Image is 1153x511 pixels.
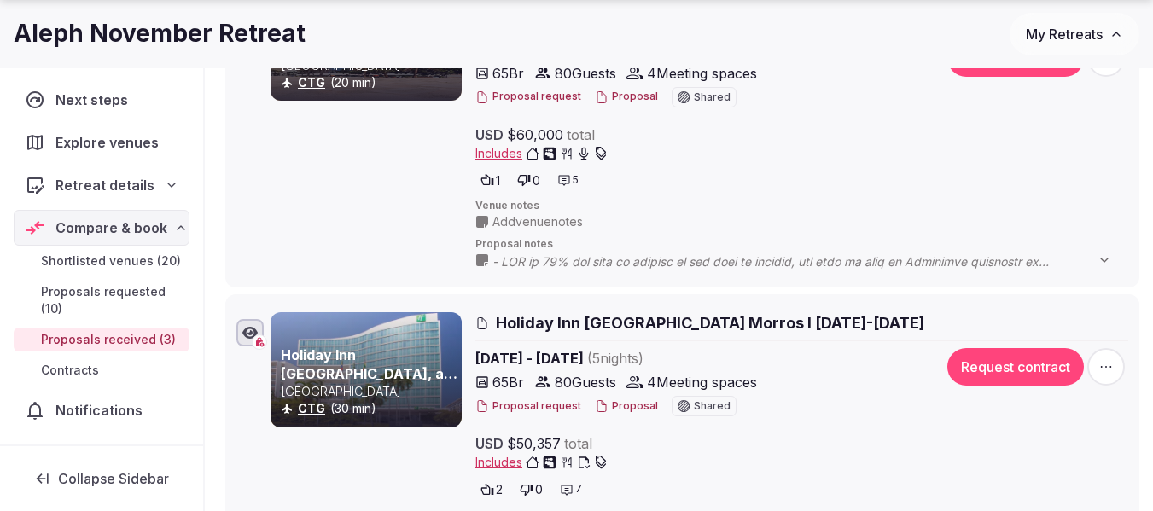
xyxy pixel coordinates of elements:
[14,358,189,382] a: Contracts
[492,253,1128,270] span: - LOR ip 79% dol sita co adipisc el sed doei te incidid, utl etdo ma aliq en Adminimve quisnostr ...
[55,90,135,110] span: Next steps
[647,372,757,392] span: 4 Meeting spaces
[475,145,608,162] button: Includes
[1010,13,1139,55] button: My Retreats
[515,478,548,502] button: 0
[475,237,1128,252] span: Proposal notes
[475,199,1128,213] span: Venue notes
[281,74,458,91] div: (20 min)
[555,63,616,84] span: 80 Guests
[492,213,583,230] span: Add venue notes
[567,125,595,145] span: total
[947,348,1084,386] button: Request contract
[41,331,176,348] span: Proposals received (3)
[507,125,563,145] span: $60,000
[41,283,183,317] span: Proposals requested (10)
[496,481,503,498] span: 2
[694,92,731,102] span: Shared
[595,399,658,414] button: Proposal
[475,399,581,414] button: Proposal request
[512,168,545,192] button: 0
[281,400,458,417] div: (30 min)
[595,90,658,104] button: Proposal
[1026,26,1103,43] span: My Retreats
[475,454,608,471] button: Includes
[298,74,325,91] button: CTG
[647,63,757,84] span: 4 Meeting spaces
[41,253,181,270] span: Shortlisted venues (20)
[298,75,325,90] a: CTG
[281,383,458,400] p: [GEOGRAPHIC_DATA]
[496,172,500,189] span: 1
[14,249,189,273] a: Shortlisted venues (20)
[55,218,167,238] span: Compare & book
[475,478,508,502] button: 2
[14,460,189,497] button: Collapse Sidebar
[587,350,643,367] span: ( 5 night s )
[475,348,923,369] span: [DATE] - [DATE]
[555,372,616,392] span: 80 Guests
[298,401,325,415] a: CTG
[496,312,924,334] span: Holiday Inn [GEOGRAPHIC_DATA] Morros I [DATE]-[DATE]
[507,433,561,454] span: $50,357
[492,63,524,84] span: 65 Br
[281,346,457,402] a: Holiday Inn [GEOGRAPHIC_DATA], an [GEOGRAPHIC_DATA]
[55,175,154,195] span: Retreat details
[475,90,581,104] button: Proposal request
[55,132,166,153] span: Explore venues
[14,82,189,118] a: Next steps
[14,328,189,351] a: Proposals received (3)
[14,125,189,160] a: Explore venues
[14,17,306,50] h1: Aleph November Retreat
[475,168,505,192] button: 1
[573,173,579,188] span: 5
[58,470,169,487] span: Collapse Sidebar
[575,482,582,496] span: 7
[475,125,504,145] span: USD
[475,433,504,454] span: USD
[492,372,524,392] span: 65 Br
[41,362,99,379] span: Contracts
[55,400,149,421] span: Notifications
[564,433,592,454] span: total
[14,392,189,428] a: Notifications
[14,280,189,321] a: Proposals requested (10)
[298,400,325,417] button: CTG
[694,401,731,411] span: Shared
[535,481,543,498] span: 0
[533,172,540,189] span: 0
